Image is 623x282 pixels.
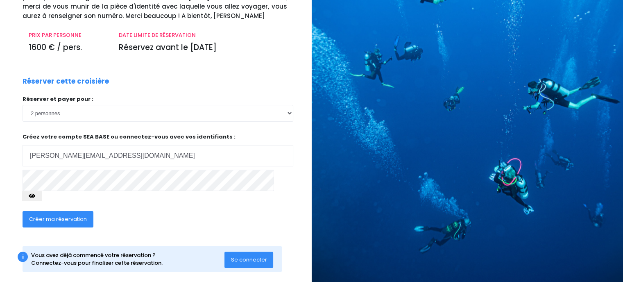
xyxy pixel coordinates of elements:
p: PRIX PAR PERSONNE [29,31,106,39]
span: Créer ma réservation [29,215,87,223]
button: Créer ma réservation [23,211,93,227]
p: Réserver et payer pour : [23,95,293,103]
button: Se connecter [224,252,274,268]
a: Se connecter [224,256,274,263]
p: Réservez avant le [DATE] [119,42,287,54]
div: Vous avez déjà commencé votre réservation ? Connectez-vous pour finaliser cette réservation. [31,251,224,267]
p: 1600 € / pers. [29,42,106,54]
span: Se connecter [231,256,267,264]
p: DATE LIMITE DE RÉSERVATION [119,31,287,39]
p: Créez votre compte SEA BASE ou connectez-vous avec vos identifiants : [23,133,293,167]
div: i [18,252,28,262]
input: Adresse email [23,145,293,166]
p: Réserver cette croisière [23,76,109,87]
